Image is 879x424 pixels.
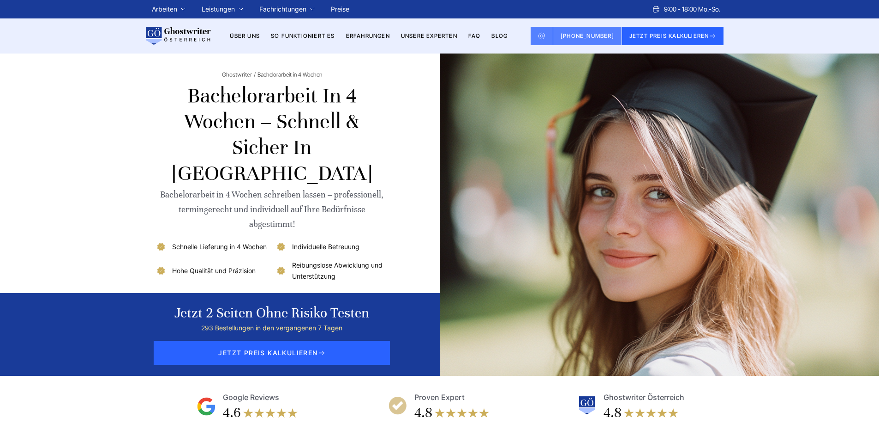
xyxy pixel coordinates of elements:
li: Schnelle Lieferung in 4 Wochen [155,241,269,252]
a: Leistungen [202,4,235,15]
a: Arbeiten [152,4,177,15]
img: Hohe Qualität und Präzision [155,265,167,276]
li: Reibungslose Abwicklung und Unterstützung [275,260,389,282]
div: Jetzt 2 Seiten ohne Risiko testen [174,304,369,322]
div: Ghostwriter Österreich [604,391,684,404]
img: Ghostwriter [578,396,596,415]
span: JETZT PREIS KALKULIEREN [154,341,390,365]
img: Individuelle Betreuung [275,241,287,252]
img: logo wirschreiben [144,27,211,45]
div: 293 Bestellungen in den vergangenen 7 Tagen [174,322,369,334]
a: So funktioniert es [271,32,335,39]
a: Unsere Experten [401,32,457,39]
span: 9:00 - 18:00 Mo.-So. [664,4,720,15]
img: Schnelle Lieferung in 4 Wochen [155,241,167,252]
img: stars [243,404,298,422]
a: Preise [331,5,349,13]
span: [PHONE_NUMBER] [561,32,614,39]
li: Hohe Qualität und Präzision [155,260,269,282]
a: Fachrichtungen [259,4,306,15]
img: stars [434,404,490,422]
img: Schedule [652,6,660,13]
a: Erfahrungen [346,32,390,39]
a: BLOG [491,32,508,39]
span: Bachelorarbeit in 4 Wochen [257,71,322,78]
div: Bachelorarbeit in 4 Wochen schreiben lassen – professionell, termingerecht und individuell auf Ih... [155,187,389,232]
button: JETZT PREIS KALKULIEREN [622,27,724,45]
div: 4.8 [604,404,622,422]
a: [PHONE_NUMBER] [553,27,622,45]
div: 4.6 [223,404,241,422]
a: FAQ [468,32,481,39]
img: stars [623,404,679,422]
a: Über uns [230,32,260,39]
h1: Bachelorarbeit in 4 Wochen – Schnell & Sicher in [GEOGRAPHIC_DATA] [155,83,389,186]
img: Reibungslose Abwicklung und Unterstützung [275,265,287,276]
div: 4.8 [414,404,432,422]
li: Individuelle Betreuung [275,241,389,252]
img: Google Reviews [197,397,215,416]
img: Proven Expert [389,396,407,415]
a: Ghostwriter [222,71,256,78]
div: Proven Expert [414,391,465,404]
div: Google Reviews [223,391,279,404]
img: Email [538,32,545,40]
